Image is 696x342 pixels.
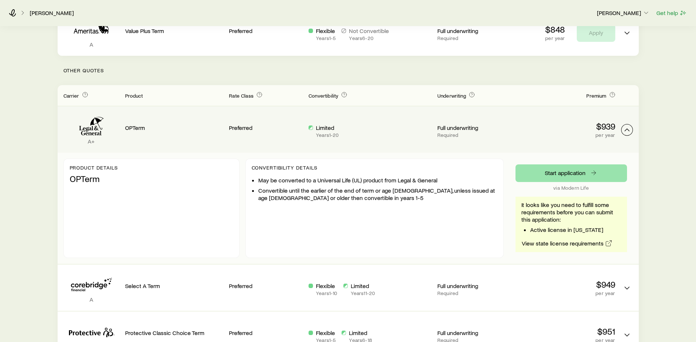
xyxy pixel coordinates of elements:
p: [PERSON_NAME] [597,9,650,17]
li: Active license in [US_STATE] [530,226,621,233]
p: $848 [545,24,565,34]
span: Product [125,92,143,99]
p: Years 1 - 5 [316,35,336,41]
span: Carrier [63,92,79,99]
p: Full underwriting [437,27,511,34]
p: Limited [351,282,375,290]
button: Get help [656,9,687,17]
p: Value Plus Term [125,27,223,34]
span: Underwriting [437,92,466,99]
p: Protective Classic Choice Term [125,329,223,336]
p: Select A Term [125,282,223,290]
a: [PERSON_NAME] [29,10,74,17]
li: May be converted to a Universal Life (UL) product from Legal & General [258,177,498,184]
p: per year [517,290,615,296]
p: Flexible [316,282,337,290]
p: $949 [517,279,615,290]
p: via Modern Life [515,185,627,191]
p: A+ [63,138,119,145]
p: Preferred [229,124,303,131]
p: Years 6 - 20 [349,35,389,41]
p: Flexible [316,329,336,336]
p: Years 1 - 10 [316,290,337,296]
p: OPTerm [125,124,223,131]
p: Preferred [229,329,303,336]
p: A [63,41,119,48]
p: Years 1 - 20 [316,132,339,138]
p: Product details [70,165,233,171]
a: Start application [515,164,627,182]
p: Flexible [316,27,336,34]
p: Required [437,290,511,296]
p: Required [437,35,511,41]
a: View state license requirements [521,239,613,248]
button: Apply [577,24,615,42]
p: Limited [316,124,339,131]
p: Other Quotes [58,56,639,85]
p: Full underwriting [437,124,511,131]
span: Convertibility [309,92,338,99]
p: Full underwriting [437,282,511,290]
p: Required [437,132,511,138]
p: per year [517,132,615,138]
span: Rate Class [229,92,254,99]
p: $939 [517,121,615,131]
p: Convertibility Details [252,165,498,171]
p: It looks like you need to fulfill some requirements before you can submit this application: [521,201,621,223]
span: Premium [586,92,606,99]
button: [PERSON_NAME] [597,9,650,18]
p: Limited [349,329,372,336]
p: Preferred [229,27,303,34]
p: Years 11 - 20 [351,290,375,296]
p: Full underwriting [437,329,511,336]
p: $951 [517,326,615,336]
p: Not Convertible [349,27,389,34]
p: per year [545,35,565,41]
li: Convertible until the earlier of the end of term or age [DEMOGRAPHIC_DATA], unless issued at age ... [258,187,498,201]
p: Preferred [229,282,303,290]
p: A [63,296,119,303]
p: OPTerm [70,174,233,184]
